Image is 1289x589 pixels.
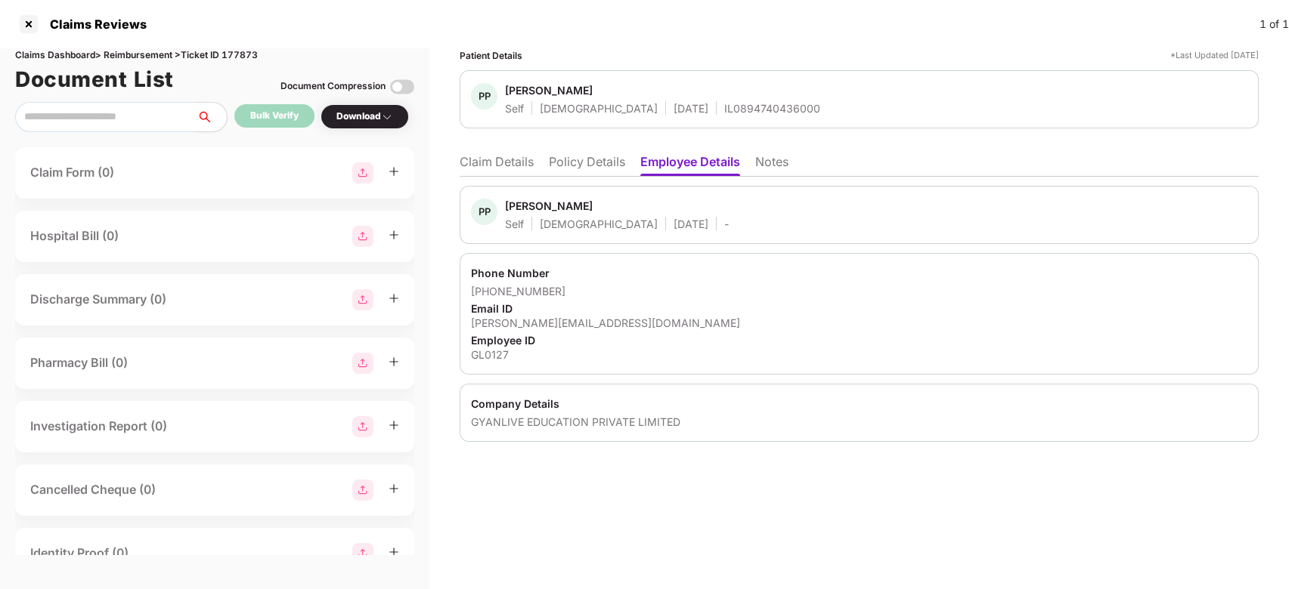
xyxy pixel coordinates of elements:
[30,290,166,309] div: Discharge Summary (0)
[41,17,147,32] div: Claims Reviews
[549,154,625,176] li: Policy Details
[15,48,414,63] div: Claims Dashboard > Reimbursement > Ticket ID 177873
[381,111,393,123] img: svg+xml;base64,PHN2ZyBpZD0iRHJvcGRvd24tMzJ4MzIiIHhtbG5zPSJodHRwOi8vd3d3LnczLm9yZy8yMDAwL3N2ZyIgd2...
[352,289,373,310] img: svg+xml;base64,PHN2ZyBpZD0iR3JvdXBfMjg4MTMiIGRhdGEtbmFtZT0iR3JvdXAgMjg4MTMiIHhtbG5zPSJodHRwOi8vd3...
[389,293,399,304] span: plus
[505,199,593,213] div: [PERSON_NAME]
[471,347,1247,362] div: GL0127
[30,163,114,182] div: Claim Form (0)
[471,83,497,109] div: PP
[352,226,373,247] img: svg+xml;base64,PHN2ZyBpZD0iR3JvdXBfMjg4MTMiIGRhdGEtbmFtZT0iR3JvdXAgMjg4MTMiIHhtbG5zPSJodHRwOi8vd3...
[460,154,534,176] li: Claim Details
[280,79,386,94] div: Document Compression
[352,480,373,501] img: svg+xml;base64,PHN2ZyBpZD0iR3JvdXBfMjg4MTMiIGRhdGEtbmFtZT0iR3JvdXAgMjg4MTMiIHhtbG5zPSJodHRwOi8vd3...
[1170,48,1259,63] div: *Last Updated [DATE]
[724,217,729,231] div: -
[674,101,708,116] div: [DATE]
[30,353,128,372] div: Pharmacy Bill (0)
[505,101,524,116] div: Self
[389,230,399,240] span: plus
[471,199,497,225] div: PP
[352,543,373,564] img: svg+xml;base64,PHN2ZyBpZD0iR3JvdXBfMjg4MTMiIGRhdGEtbmFtZT0iR3JvdXAgMjg4MTMiIHhtbG5zPSJodHRwOi8vd3...
[755,154,789,176] li: Notes
[196,111,227,123] span: search
[471,316,1247,330] div: [PERSON_NAME][EMAIL_ADDRESS][DOMAIN_NAME]
[674,217,708,231] div: [DATE]
[196,102,228,132] button: search
[336,109,393,124] div: Download
[460,48,522,63] div: Patient Details
[471,415,1247,429] div: GYANLIVE EDUCATION PRIVATE LIMITED
[540,101,658,116] div: [DEMOGRAPHIC_DATA]
[389,483,399,494] span: plus
[352,162,373,183] img: svg+xml;base64,PHN2ZyBpZD0iR3JvdXBfMjg4MTMiIGRhdGEtbmFtZT0iR3JvdXAgMjg4MTMiIHhtbG5zPSJodHRwOi8vd3...
[352,353,373,374] img: svg+xml;base64,PHN2ZyBpZD0iR3JvdXBfMjg4MTMiIGRhdGEtbmFtZT0iR3JvdXAgMjg4MTMiIHhtbG5zPSJodHRwOi8vd3...
[30,480,156,499] div: Cancelled Cheque (0)
[724,101,820,116] div: IL0894740436000
[389,356,399,367] span: plus
[15,63,174,96] h1: Document List
[250,109,299,123] div: Bulk Verify
[1260,16,1289,32] div: 1 of 1
[471,301,1247,316] div: Email ID
[505,83,593,97] div: [PERSON_NAME]
[640,154,740,176] li: Employee Details
[352,416,373,437] img: svg+xml;base64,PHN2ZyBpZD0iR3JvdXBfMjg4MTMiIGRhdGEtbmFtZT0iR3JvdXAgMjg4MTMiIHhtbG5zPSJodHRwOi8vd3...
[540,217,658,231] div: [DEMOGRAPHIC_DATA]
[389,547,399,557] span: plus
[30,544,129,563] div: Identity Proof (0)
[30,417,167,436] div: Investigation Report (0)
[471,396,1247,411] div: Company Details
[471,284,1247,298] div: [PHONE_NUMBER]
[389,166,399,177] span: plus
[389,420,399,430] span: plus
[390,75,414,99] img: svg+xml;base64,PHN2ZyBpZD0iVG9nZ2xlLTMyeDMyIiB4bWxucz0iaHR0cDovL3d3dy53My5vcmcvMjAwMC9zdmciIHdpZH...
[30,227,119,245] div: Hospital Bill (0)
[471,333,1247,347] div: Employee ID
[471,266,1247,280] div: Phone Number
[505,217,524,231] div: Self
